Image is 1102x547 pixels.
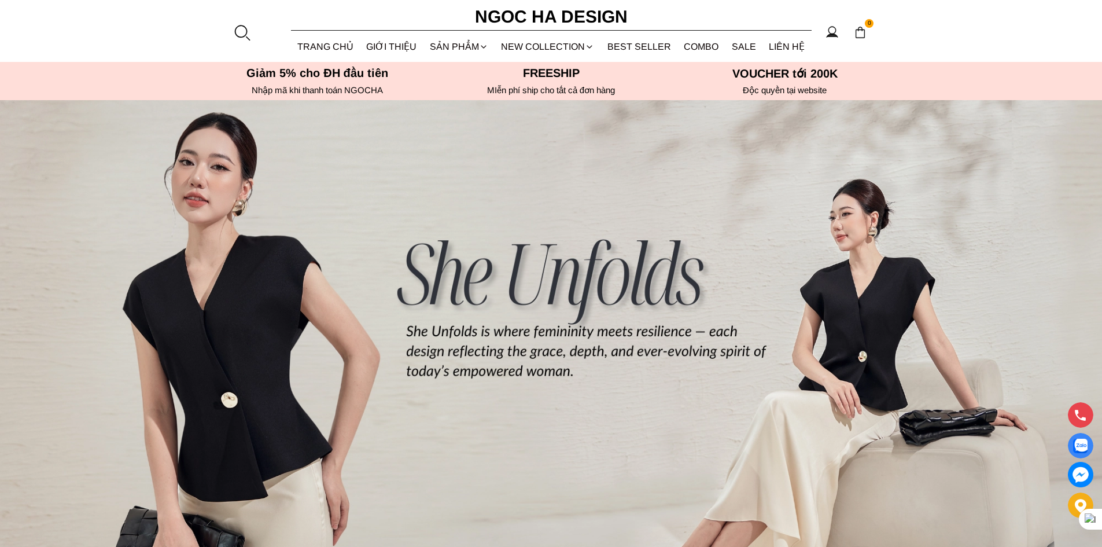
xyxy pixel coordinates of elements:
h6: MIễn phí ship cho tất cả đơn hàng [438,85,665,96]
a: TRANG CHỦ [291,31,360,62]
font: Giảm 5% cho ĐH đầu tiên [246,67,388,79]
div: SẢN PHẨM [423,31,495,62]
a: Display image [1068,433,1093,458]
h5: VOUCHER tới 200K [672,67,898,80]
img: img-CART-ICON-ksit0nf1 [854,26,867,39]
a: BEST SELLER [601,31,678,62]
a: GIỚI THIỆU [360,31,423,62]
a: Combo [677,31,725,62]
a: LIÊN HỆ [762,31,812,62]
img: Display image [1073,439,1088,453]
font: Freeship [523,67,580,79]
a: SALE [725,31,763,62]
a: messenger [1068,462,1093,487]
span: 0 [865,19,874,28]
a: NEW COLLECTION [495,31,601,62]
h6: Độc quyền tại website [672,85,898,96]
font: Nhập mã khi thanh toán NGOCHA [252,85,383,95]
a: Ngoc Ha Design [465,3,638,31]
